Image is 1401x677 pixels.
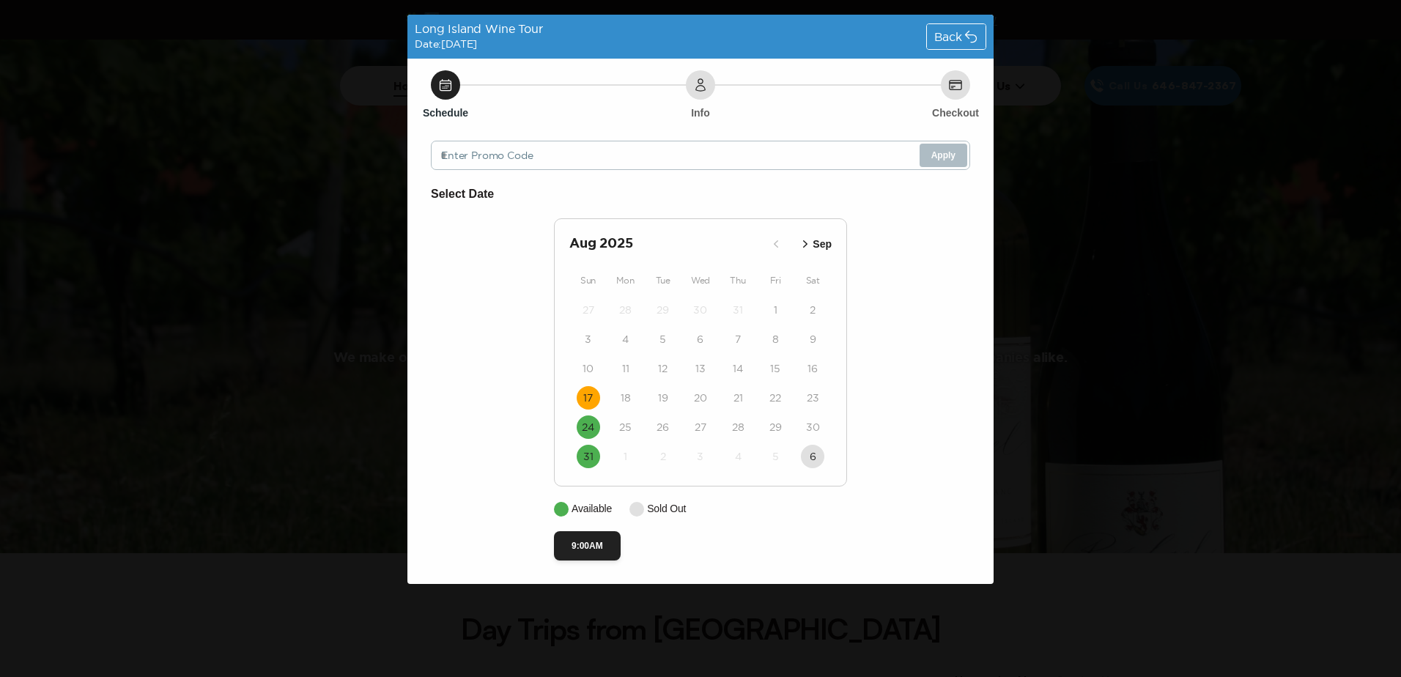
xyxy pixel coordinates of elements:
time: 5 [772,449,779,464]
button: 28 [614,298,637,322]
button: 7 [726,328,750,351]
button: 5 [651,328,675,351]
span: Back [934,31,962,42]
time: 3 [697,449,703,464]
p: Available [572,501,612,517]
button: 25 [614,415,637,439]
button: 22 [764,386,787,410]
button: 17 [577,386,600,410]
button: 18 [614,386,637,410]
time: 29 [657,303,669,317]
time: 25 [619,420,632,434]
span: Long Island Wine Tour [415,22,543,35]
time: 8 [772,332,779,347]
time: 2 [660,449,666,464]
button: 30 [689,298,712,322]
p: Sep [813,237,832,252]
button: 15 [764,357,787,380]
time: 27 [695,420,706,434]
button: 31 [577,445,600,468]
div: Tue [644,272,681,289]
button: 21 [726,386,750,410]
time: 30 [806,420,820,434]
button: 9:00AM [554,531,621,561]
button: 20 [689,386,712,410]
button: 29 [651,298,675,322]
time: 17 [583,391,593,405]
button: 2 [801,298,824,322]
time: 13 [695,361,706,376]
button: 13 [689,357,712,380]
time: 12 [658,361,668,376]
time: 1 [774,303,777,317]
button: 11 [614,357,637,380]
h6: Select Date [431,185,970,204]
button: 6 [689,328,712,351]
time: 21 [733,391,743,405]
time: 3 [585,332,591,347]
time: 5 [659,332,666,347]
button: 10 [577,357,600,380]
button: 4 [614,328,637,351]
button: 8 [764,328,787,351]
time: 16 [807,361,818,376]
div: Fri [757,272,794,289]
time: 20 [694,391,707,405]
div: Wed [681,272,719,289]
time: 1 [624,449,627,464]
button: 29 [764,415,787,439]
button: 26 [651,415,675,439]
button: 1 [614,445,637,468]
button: 28 [726,415,750,439]
h2: Aug 2025 [569,234,764,254]
span: Date: [DATE] [415,38,477,50]
time: 7 [735,332,741,347]
time: 27 [583,303,594,317]
button: 5 [764,445,787,468]
button: 30 [801,415,824,439]
button: 2 [651,445,675,468]
time: 15 [770,361,780,376]
h6: Checkout [932,106,979,120]
time: 31 [583,449,594,464]
button: 14 [726,357,750,380]
button: 4 [726,445,750,468]
time: 30 [693,303,707,317]
button: 3 [577,328,600,351]
time: 28 [619,303,632,317]
time: 9 [810,332,816,347]
p: Sold Out [647,501,686,517]
div: Mon [607,272,644,289]
button: 9 [801,328,824,351]
button: 27 [577,298,600,322]
button: 24 [577,415,600,439]
div: Sun [569,272,607,289]
time: 29 [769,420,782,434]
button: 12 [651,357,675,380]
div: Thu [720,272,757,289]
div: Sat [794,272,832,289]
time: 10 [583,361,594,376]
button: Sep [794,232,836,256]
h6: Info [691,106,710,120]
button: 16 [801,357,824,380]
time: 11 [622,361,629,376]
time: 2 [810,303,816,317]
time: 23 [807,391,819,405]
button: 19 [651,386,675,410]
time: 19 [658,391,668,405]
time: 6 [810,449,816,464]
h6: Schedule [423,106,468,120]
time: 18 [621,391,631,405]
button: 6 [801,445,824,468]
time: 4 [622,332,629,347]
time: 4 [735,449,742,464]
button: 3 [689,445,712,468]
time: 6 [697,332,703,347]
time: 26 [657,420,669,434]
time: 22 [769,391,781,405]
button: 1 [764,298,787,322]
time: 14 [733,361,743,376]
button: 31 [726,298,750,322]
time: 24 [582,420,594,434]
